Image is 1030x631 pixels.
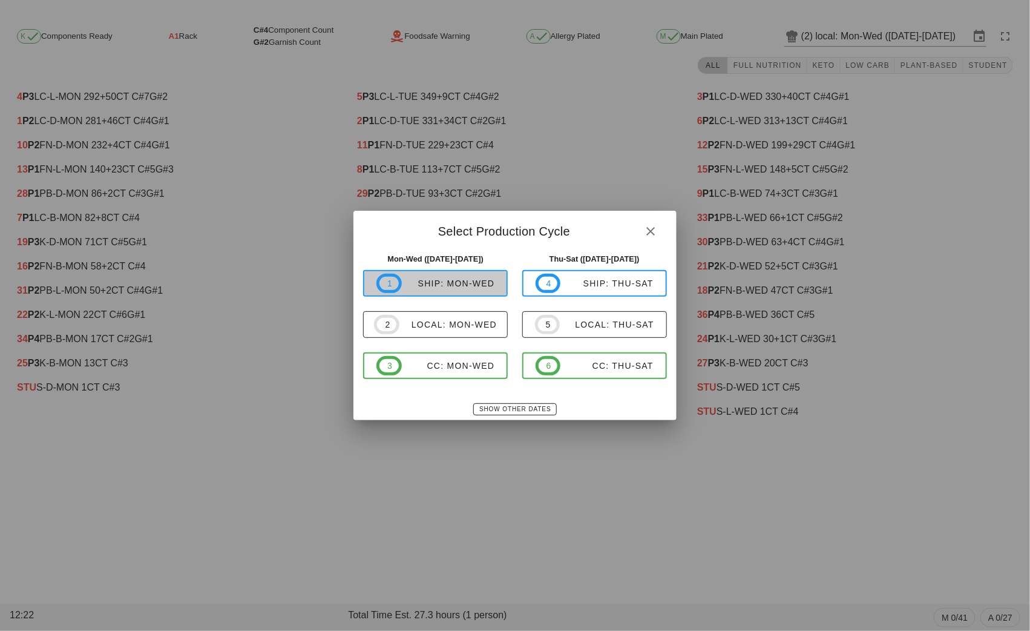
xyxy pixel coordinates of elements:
div: Select Production Cycle [353,211,676,248]
span: Show Other Dates [479,406,551,412]
button: Show Other Dates [473,403,556,415]
button: 5local: Thu-Sat [522,311,667,338]
span: 5 [545,318,550,331]
button: 3CC: Mon-Wed [363,352,508,379]
div: CC: Thu-Sat [560,361,654,371]
span: 6 [546,359,551,372]
div: local: Mon-Wed [399,320,497,329]
div: local: Thu-Sat [560,320,654,329]
button: 4ship: Thu-Sat [522,270,667,297]
div: ship: Mon-Wed [402,279,495,288]
span: 3 [387,359,392,372]
span: 1 [387,277,392,290]
div: CC: Mon-Wed [402,361,495,371]
span: 2 [384,318,389,331]
span: 4 [546,277,551,290]
button: 6CC: Thu-Sat [522,352,667,379]
strong: Mon-Wed ([DATE]-[DATE]) [387,254,484,263]
button: 2local: Mon-Wed [363,311,508,338]
strong: Thu-Sat ([DATE]-[DATE]) [549,254,640,263]
div: ship: Thu-Sat [560,279,654,288]
button: 1ship: Mon-Wed [363,270,508,297]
